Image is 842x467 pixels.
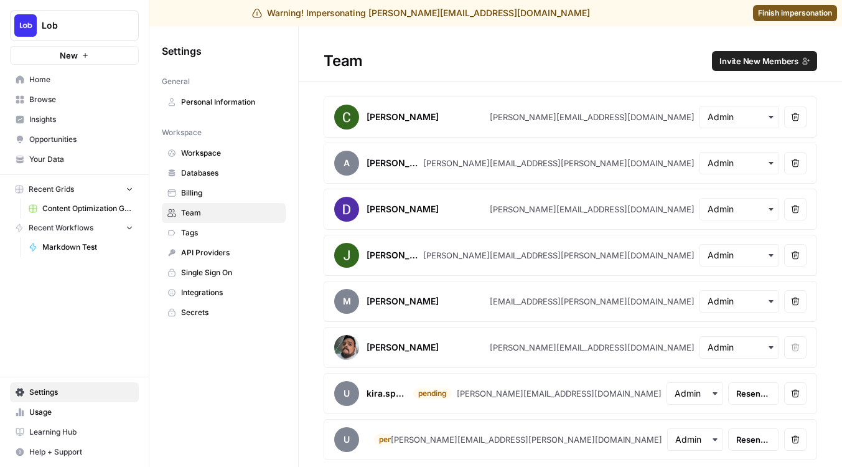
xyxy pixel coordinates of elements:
[10,90,139,110] a: Browse
[299,51,842,71] div: Team
[490,295,695,308] div: [EMAIL_ADDRESS][PERSON_NAME][DOMAIN_NAME]
[42,203,133,214] span: Content Optimization Grid
[490,111,695,123] div: [PERSON_NAME][EMAIL_ADDRESS][DOMAIN_NAME]
[367,157,418,169] div: [PERSON_NAME]
[14,14,37,37] img: Lob Logo
[367,249,418,262] div: [PERSON_NAME]
[708,341,771,354] input: Admin
[29,154,133,165] span: Your Data
[10,149,139,169] a: Your Data
[181,267,280,278] span: Single Sign On
[162,243,286,263] a: API Providers
[181,187,280,199] span: Billing
[181,148,280,159] span: Workspace
[334,381,359,406] span: u
[252,7,590,19] div: Warning! Impersonating [PERSON_NAME][EMAIL_ADDRESS][DOMAIN_NAME]
[29,184,74,195] span: Recent Grids
[42,19,117,32] span: Lob
[162,303,286,323] a: Secrets
[490,203,695,215] div: [PERSON_NAME][EMAIL_ADDRESS][DOMAIN_NAME]
[708,249,771,262] input: Admin
[162,92,286,112] a: Personal Information
[29,387,133,398] span: Settings
[10,70,139,90] a: Home
[162,76,190,87] span: General
[758,7,832,19] span: Finish impersonation
[181,247,280,258] span: API Providers
[162,127,202,138] span: Workspace
[10,10,139,41] button: Workspace: Lob
[162,183,286,203] a: Billing
[708,295,771,308] input: Admin
[413,388,452,399] div: pending
[712,51,817,71] button: Invite New Members
[181,97,280,108] span: Personal Information
[708,157,771,169] input: Admin
[334,427,359,452] span: u
[162,163,286,183] a: Databases
[10,46,139,65] button: New
[162,143,286,163] a: Workspace
[367,387,406,400] div: kira.sparks
[367,295,439,308] div: [PERSON_NAME]
[29,222,93,233] span: Recent Workflows
[10,382,139,402] a: Settings
[42,242,133,253] span: Markdown Test
[60,49,78,62] span: New
[10,130,139,149] a: Opportunities
[457,387,662,400] div: [PERSON_NAME][EMAIL_ADDRESS][DOMAIN_NAME]
[374,434,413,445] div: pending
[162,263,286,283] a: Single Sign On
[29,407,133,418] span: Usage
[367,341,439,354] div: [PERSON_NAME]
[10,110,139,130] a: Insights
[10,422,139,442] a: Learning Hub
[367,203,439,215] div: [PERSON_NAME]
[334,243,359,268] img: avatar
[29,114,133,125] span: Insights
[391,433,662,446] div: [PERSON_NAME][EMAIL_ADDRESS][PERSON_NAME][DOMAIN_NAME]
[334,151,359,176] span: A
[490,341,695,354] div: [PERSON_NAME][EMAIL_ADDRESS][DOMAIN_NAME]
[334,289,359,314] span: M
[334,105,359,130] img: avatar
[181,207,280,219] span: Team
[29,446,133,458] span: Help + Support
[334,197,359,222] img: avatar
[736,433,771,446] span: Resend invite
[181,167,280,179] span: Databases
[29,94,133,105] span: Browse
[423,157,695,169] div: [PERSON_NAME][EMAIL_ADDRESS][PERSON_NAME][DOMAIN_NAME]
[162,223,286,243] a: Tags
[181,287,280,298] span: Integrations
[675,387,714,400] input: Admin
[675,433,715,446] input: Admin
[708,111,771,123] input: Admin
[719,55,798,67] span: Invite New Members
[23,199,139,219] a: Content Optimization Grid
[753,5,837,21] a: Finish impersonation
[10,180,139,199] button: Recent Grids
[29,134,133,145] span: Opportunities
[181,227,280,238] span: Tags
[162,203,286,223] a: Team
[728,382,779,405] button: Resend invite
[10,442,139,462] button: Help + Support
[10,219,139,237] button: Recent Workflows
[423,249,695,262] div: [PERSON_NAME][EMAIL_ADDRESS][PERSON_NAME][DOMAIN_NAME]
[23,237,139,257] a: Markdown Test
[367,111,439,123] div: [PERSON_NAME]
[162,283,286,303] a: Integrations
[736,387,771,400] span: Resend invite
[29,427,133,438] span: Learning Hub
[181,307,280,318] span: Secrets
[162,44,202,59] span: Settings
[334,335,359,360] img: avatar
[29,74,133,85] span: Home
[10,402,139,422] a: Usage
[708,203,771,215] input: Admin
[728,428,779,451] button: Resend invite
